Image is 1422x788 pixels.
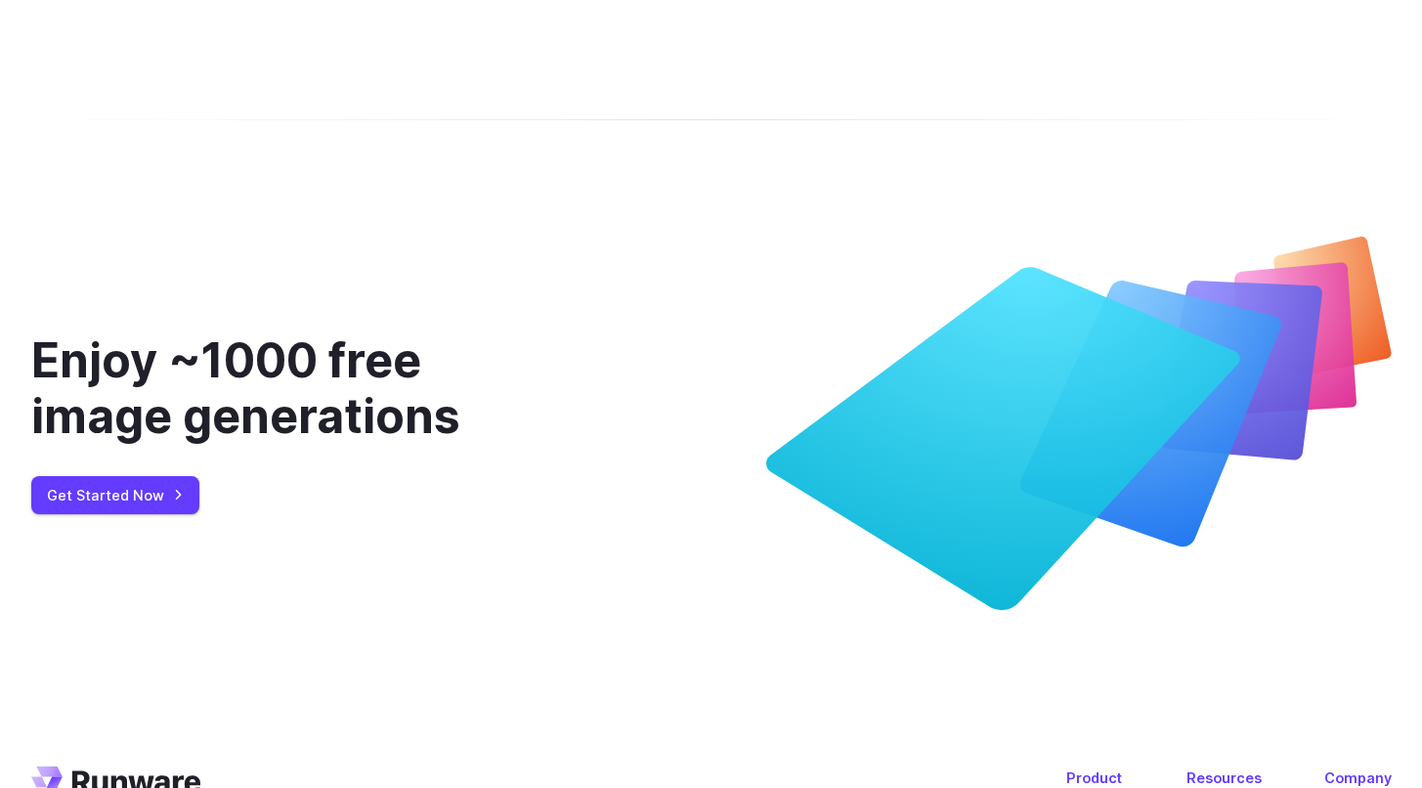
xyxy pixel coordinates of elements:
[31,332,563,445] div: Enjoy ~1000 free image generations
[31,476,199,514] a: Get Started Now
